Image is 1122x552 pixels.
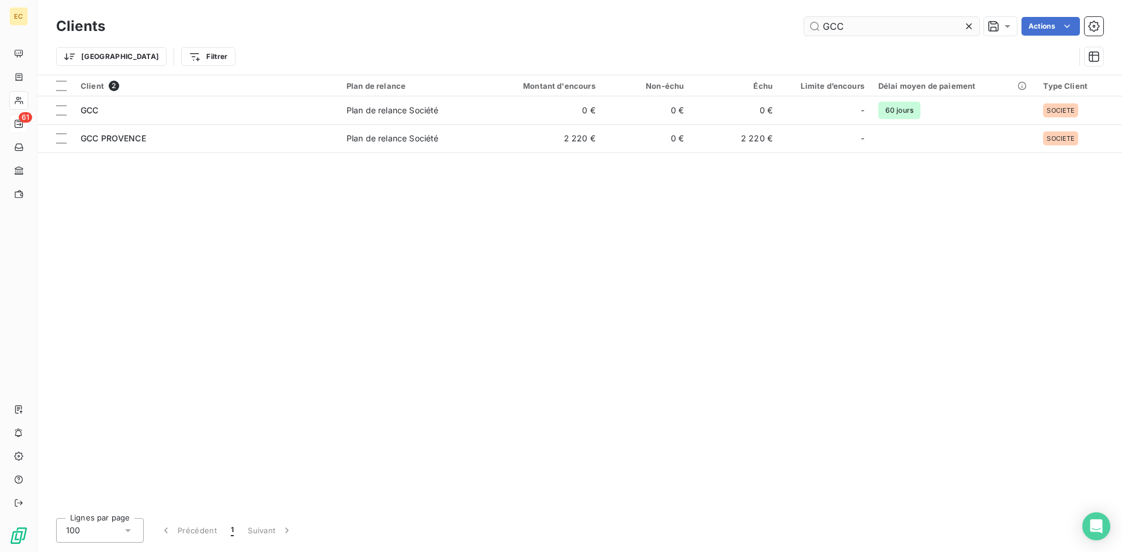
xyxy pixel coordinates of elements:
div: Plan de relance [347,81,476,91]
td: 0 € [602,124,691,152]
span: 61 [19,112,32,123]
div: Type Client [1043,81,1115,91]
div: Non-échu [610,81,684,91]
span: 1 [231,525,234,536]
span: - [861,133,864,144]
span: 100 [66,525,80,536]
button: Précédent [153,518,224,543]
div: Montant d'encours [490,81,595,91]
span: GCC PROVENCE [81,133,146,143]
td: 0 € [483,96,602,124]
div: Plan de relance Société [347,105,438,116]
div: Échu [698,81,773,91]
img: Logo LeanPay [9,526,28,545]
span: - [861,105,864,116]
button: [GEOGRAPHIC_DATA] [56,47,167,66]
button: Actions [1021,17,1080,36]
div: Limite d’encours [787,81,864,91]
div: Délai moyen de paiement [878,81,1030,91]
div: Plan de relance Société [347,133,438,144]
div: Open Intercom Messenger [1082,512,1110,540]
span: GCC [81,105,98,115]
span: Client [81,81,104,91]
td: 2 220 € [691,124,780,152]
h3: Clients [56,16,105,37]
div: EC [9,7,28,26]
span: SOCIETE [1047,107,1075,114]
td: 0 € [691,96,780,124]
button: Suivant [241,518,300,543]
button: 1 [224,518,241,543]
input: Rechercher [804,17,979,36]
button: Filtrer [181,47,235,66]
td: 2 220 € [483,124,602,152]
span: SOCIETE [1047,135,1075,142]
span: 2 [109,81,119,91]
span: 60 jours [878,102,920,119]
td: 0 € [602,96,691,124]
